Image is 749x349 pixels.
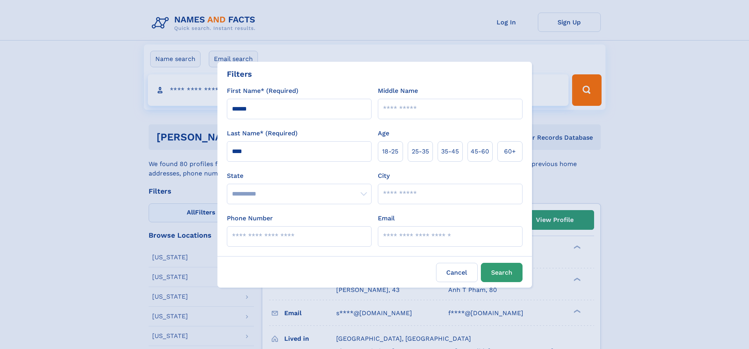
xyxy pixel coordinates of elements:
span: 25‑35 [412,147,429,156]
div: Filters [227,68,252,80]
label: Cancel [436,263,478,282]
span: 18‑25 [382,147,398,156]
label: Last Name* (Required) [227,129,298,138]
label: Age [378,129,389,138]
button: Search [481,263,523,282]
label: Email [378,214,395,223]
label: First Name* (Required) [227,86,298,96]
label: Middle Name [378,86,418,96]
label: City [378,171,390,181]
span: 60+ [504,147,516,156]
label: State [227,171,372,181]
label: Phone Number [227,214,273,223]
span: 45‑60 [471,147,489,156]
span: 35‑45 [441,147,459,156]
